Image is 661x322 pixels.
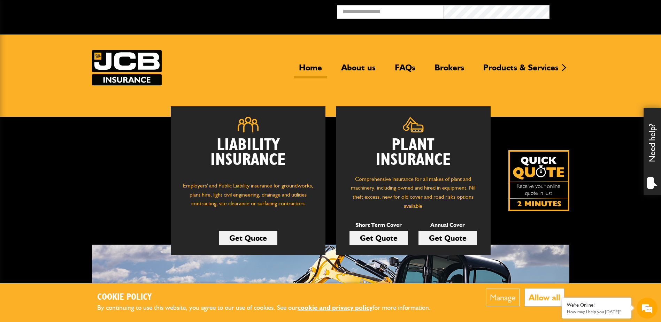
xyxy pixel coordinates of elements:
[349,221,408,230] p: Short Term Cover
[567,309,626,314] p: How may I help you today?
[349,231,408,245] a: Get Quote
[429,62,469,78] a: Brokers
[567,302,626,308] div: We're Online!
[92,50,162,85] img: JCB Insurance Services logo
[525,289,564,306] button: Allow all
[390,62,421,78] a: FAQs
[97,292,442,303] h2: Cookie Policy
[418,231,477,245] a: Get Quote
[508,150,569,211] img: Quick Quote
[97,302,442,313] p: By continuing to use this website, you agree to our use of cookies. See our for more information.
[298,304,372,312] a: cookie and privacy policy
[219,231,277,245] a: Get Quote
[486,289,520,306] button: Manage
[294,62,327,78] a: Home
[346,138,480,168] h2: Plant Insurance
[181,181,315,215] p: Employers' and Public Liability insurance for groundworks, plant hire, light civil engineering, d...
[92,50,162,85] a: JCB Insurance Services
[644,108,661,195] div: Need help?
[478,62,564,78] a: Products & Services
[336,62,381,78] a: About us
[418,221,477,230] p: Annual Cover
[549,5,656,16] button: Broker Login
[181,138,315,175] h2: Liability Insurance
[346,175,480,210] p: Comprehensive insurance for all makes of plant and machinery, including owned and hired in equipm...
[508,150,569,211] a: Get your insurance quote isn just 2-minutes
